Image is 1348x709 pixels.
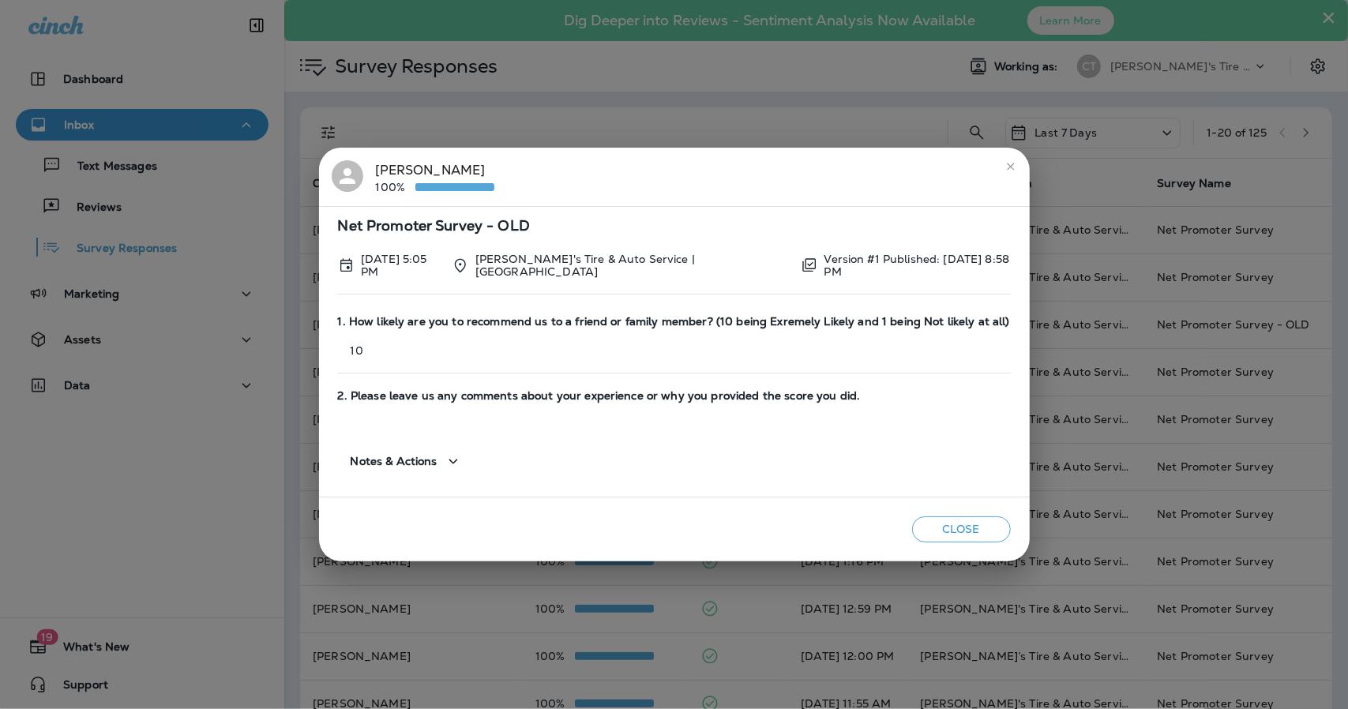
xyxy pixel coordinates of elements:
[376,160,494,193] div: [PERSON_NAME]
[361,253,439,278] p: Sep 30, 2025 5:05 PM
[998,154,1023,179] button: close
[376,181,415,193] p: 100%
[475,253,788,278] p: [PERSON_NAME]'s Tire & Auto Service | [GEOGRAPHIC_DATA]
[824,253,1011,278] p: Version #1 Published: [DATE] 8:58 PM
[338,439,475,484] button: Notes & Actions
[338,344,1011,357] p: 10
[338,219,1011,233] span: Net Promoter Survey - OLD
[351,455,437,468] span: Notes & Actions
[338,389,1011,403] span: 2. Please leave us any comments about your experience or why you provided the score you did.
[912,516,1011,542] button: Close
[338,315,1011,328] span: 1. How likely are you to recommend us to a friend or family member? (10 being Exremely Likely and...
